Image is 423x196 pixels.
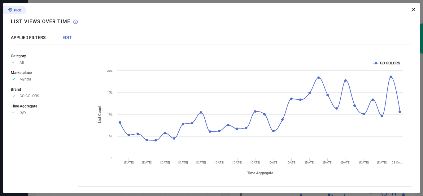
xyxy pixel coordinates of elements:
[196,161,206,164] text: [DATE]
[247,171,273,175] tspan: Time Aggregate
[111,156,112,160] text: 0
[251,161,260,164] text: [DATE]
[11,87,21,92] span: Brand
[20,111,26,115] span: DAY
[160,161,170,164] text: [DATE]
[11,71,32,75] span: Marketplace
[63,35,72,40] span: EDIT
[377,161,387,164] text: [DATE]
[142,161,152,164] text: [DATE]
[20,60,24,65] span: All
[11,35,46,40] span: APPLIED FILTERS
[341,161,351,164] text: [DATE]
[269,161,278,164] text: [DATE]
[11,19,70,24] h1: List Views over time
[3,6,26,15] div: Premium
[20,94,39,98] span: GO COLORS
[287,161,296,164] text: [DATE]
[215,161,224,164] text: [DATE]
[107,69,113,72] text: 20L
[11,104,37,108] span: Time Aggregate
[359,161,369,164] text: [DATE]
[20,77,31,81] span: Myntra
[11,54,26,58] span: Category
[305,161,315,164] text: [DATE]
[380,61,400,65] text: GO COLORS
[178,161,188,164] text: [DATE]
[124,161,134,164] text: [DATE]
[233,161,242,164] text: [DATE]
[109,134,113,138] text: 5L
[107,91,113,94] text: 15L
[107,113,113,116] text: 10L
[392,161,402,164] text: 03 Oc…
[323,161,333,164] text: [DATE]
[98,106,102,123] tspan: List Count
